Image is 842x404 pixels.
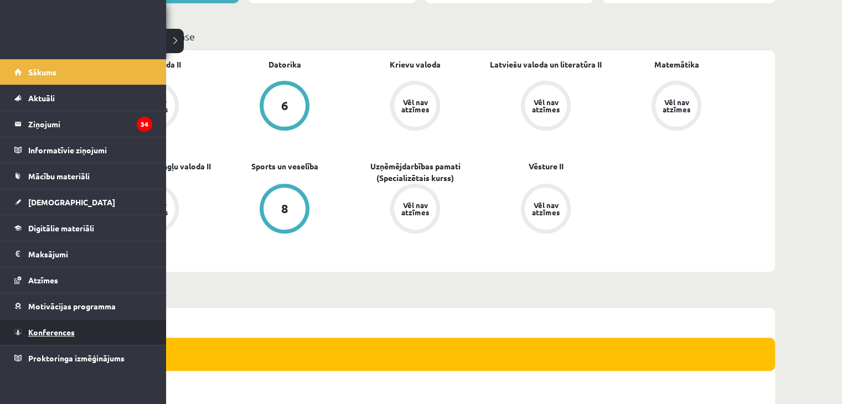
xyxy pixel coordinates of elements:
[12,19,101,47] a: Rīgas 1. Tālmācības vidusskola
[490,59,602,70] a: Latviešu valoda un literatūra II
[28,327,75,337] span: Konferences
[350,184,481,236] a: Vēl nav atzīmes
[28,301,116,311] span: Motivācijas programma
[251,160,318,172] a: Sports un veselība
[14,267,152,293] a: Atzīmes
[28,137,152,163] legend: Informatīvie ziņojumi
[28,171,90,181] span: Mācību materiāli
[219,81,350,133] a: 6
[400,201,431,216] div: Vēl nav atzīmes
[654,59,699,70] a: Matemātika
[28,111,152,137] legend: Ziņojumi
[28,197,115,207] span: [DEMOGRAPHIC_DATA]
[14,137,152,163] a: Informatīvie ziņojumi
[611,81,742,133] a: Vēl nav atzīmes
[400,99,431,113] div: Vēl nav atzīmes
[219,184,350,236] a: 8
[14,293,152,319] a: Motivācijas programma
[28,67,56,77] span: Sākums
[71,286,771,301] p: Nedēļa
[281,100,288,112] div: 6
[14,59,152,85] a: Sākums
[390,59,441,70] a: Krievu valoda
[28,353,125,363] span: Proktoringa izmēģinājums
[14,215,152,241] a: Digitālie materiāli
[481,81,611,133] a: Vēl nav atzīmes
[14,345,152,371] a: Proktoringa izmēģinājums
[28,223,94,233] span: Digitālie materiāli
[14,163,152,189] a: Mācību materiāli
[71,29,771,44] p: Mācību plāns 12.b1 JK klase
[350,160,481,184] a: Uzņēmējdarbības pamati (Specializētais kurss)
[14,189,152,215] a: [DEMOGRAPHIC_DATA]
[14,241,152,267] a: Maksājumi
[530,201,561,216] div: Vēl nav atzīmes
[530,99,561,113] div: Vēl nav atzīmes
[14,319,152,345] a: Konferences
[268,59,301,70] a: Datorika
[481,184,611,236] a: Vēl nav atzīmes
[350,81,481,133] a: Vēl nav atzīmes
[14,85,152,111] a: Aktuāli
[66,308,775,338] div: (25.08 - 31.08)
[28,93,55,103] span: Aktuāli
[281,203,288,215] div: 8
[14,111,152,137] a: Ziņojumi34
[661,99,692,113] div: Vēl nav atzīmes
[28,241,152,267] legend: Maksājumi
[137,117,152,132] i: 34
[28,275,58,285] span: Atzīmes
[529,160,564,172] a: Vēsture II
